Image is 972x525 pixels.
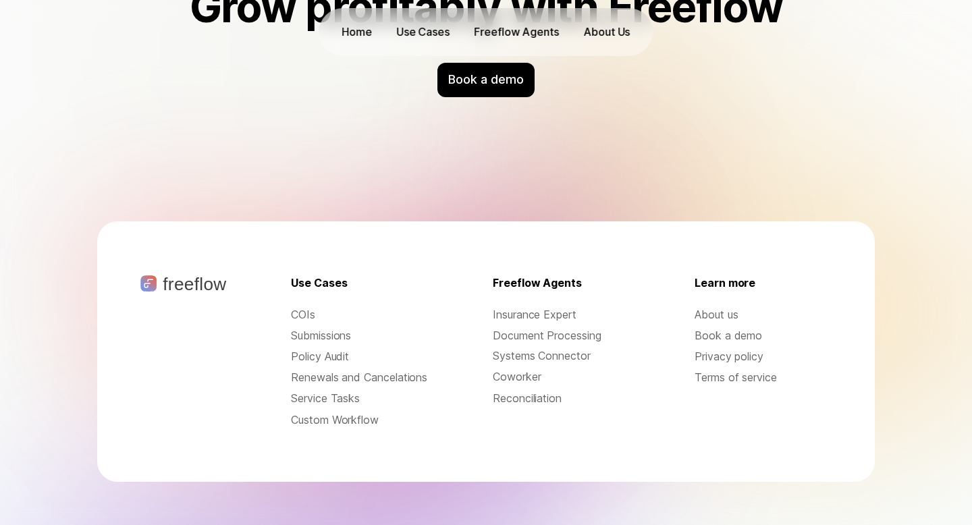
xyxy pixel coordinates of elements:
[493,307,630,323] div: Insurance Expert
[695,370,832,385] a: Terms of service
[291,307,428,323] button: COIs
[163,275,226,293] p: freeflow
[291,328,428,343] button: Submissions
[695,349,832,364] a: Privacy policy
[493,348,630,364] div: Systems Connector
[396,24,450,40] p: Use Cases
[695,328,832,343] a: Book a demo
[291,412,428,428] button: Custom Workflow
[695,307,832,323] a: About us
[437,63,534,96] div: Book a demo
[583,24,630,40] p: About Us
[342,24,372,40] p: Home
[474,24,559,40] p: Freeflow Agents
[695,275,755,291] p: Learn more
[493,369,630,385] div: Coworker
[389,22,456,43] button: Use Cases
[467,22,566,43] a: Freeflow Agents
[291,349,428,364] button: Policy Audit
[291,275,347,291] p: Use Cases
[291,370,428,385] button: Renewals and Cancelations
[493,328,630,343] div: Document Processing
[493,275,582,291] p: Freeflow Agents
[291,391,428,406] button: Service Tasks
[493,391,630,406] div: Reconciliation
[576,22,637,43] a: About Us
[448,71,523,88] p: Book a demo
